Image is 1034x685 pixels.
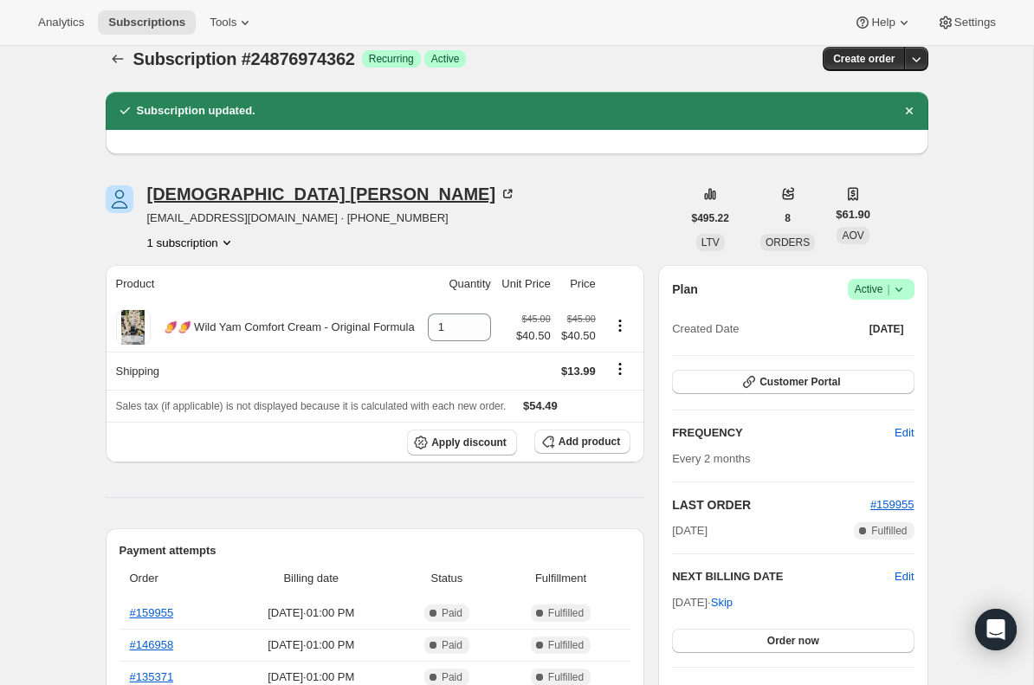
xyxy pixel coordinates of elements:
span: Fulfilled [871,524,907,538]
span: Analytics [38,16,84,29]
span: | [887,282,889,296]
span: Sales tax (if applicable) is not displayed because it is calculated with each new order. [116,400,507,412]
button: Skip [701,589,743,617]
div: [DEMOGRAPHIC_DATA] [PERSON_NAME] [147,185,517,203]
span: Fulfilled [548,670,584,684]
span: ORDERS [766,236,810,249]
span: Billing date [230,570,393,587]
button: Help [843,10,922,35]
button: $495.22 [682,206,740,230]
a: #146958 [130,638,174,651]
button: Settings [927,10,1006,35]
span: [EMAIL_ADDRESS][DOMAIN_NAME] · [PHONE_NUMBER] [147,210,517,227]
button: Analytics [28,10,94,35]
h2: FREQUENCY [672,424,895,442]
th: Order [120,559,225,598]
button: Dismiss notification [897,99,921,123]
span: $13.99 [561,365,596,378]
span: [DATE] · 01:00 PM [230,604,393,622]
span: 8 [785,211,791,225]
button: Edit [895,568,914,585]
button: Add product [534,430,630,454]
span: Active [431,52,460,66]
span: [DATE] [869,322,904,336]
span: Apply discount [431,436,507,449]
h2: Subscription updated. [137,102,255,120]
span: Create order [833,52,895,66]
button: Customer Portal [672,370,914,394]
button: Subscriptions [106,47,130,71]
button: [DATE] [859,317,914,341]
span: Settings [954,16,996,29]
a: #159955 [130,606,174,619]
button: Shipping actions [606,359,634,378]
span: Fulfilled [548,638,584,652]
div: 🍠🍠 Wild Yam Comfort Cream - Original Formula [151,319,415,336]
span: LTV [701,236,720,249]
span: Tools [210,16,236,29]
h2: Plan [672,281,698,298]
button: Order now [672,629,914,653]
span: Add product [559,435,620,449]
span: Status [403,570,491,587]
button: 8 [774,206,801,230]
span: Subscription #24876974362 [133,49,355,68]
button: Product actions [606,316,634,335]
button: Edit [884,419,924,447]
span: Customer Portal [759,375,840,389]
h2: LAST ORDER [672,496,870,514]
small: $45.00 [567,313,596,324]
button: Create order [823,47,905,71]
span: Order now [767,634,819,648]
button: Product actions [147,234,236,251]
span: $495.22 [692,211,729,225]
span: [DATE] · 01:00 PM [230,637,393,654]
h2: NEXT BILLING DATE [672,568,895,585]
span: Paid [442,638,462,652]
span: AOV [842,229,863,242]
span: Recurring [369,52,414,66]
span: $61.90 [836,206,870,223]
div: Open Intercom Messenger [975,609,1017,650]
span: Sunni Whobrey [106,185,133,213]
a: #135371 [130,670,174,683]
span: $54.49 [523,399,558,412]
th: Quantity [422,265,496,303]
h2: Payment attempts [120,542,631,559]
span: [DATE] · [672,596,733,609]
th: Product [106,265,423,303]
small: $45.00 [522,313,551,324]
th: Shipping [106,352,423,390]
span: Edit [895,424,914,442]
span: $40.50 [516,327,551,345]
span: [DATE] [672,522,708,540]
span: Help [871,16,895,29]
button: #159955 [870,496,914,514]
span: Created Date [672,320,739,338]
span: Active [855,281,908,298]
th: Unit Price [496,265,556,303]
a: #159955 [870,498,914,511]
span: Every 2 months [672,452,750,465]
span: Paid [442,670,462,684]
button: Subscriptions [98,10,196,35]
button: Tools [199,10,264,35]
span: $40.50 [561,327,596,345]
span: Fulfillment [501,570,620,587]
th: Price [556,265,601,303]
span: Skip [711,594,733,611]
span: Fulfilled [548,606,584,620]
span: Subscriptions [108,16,185,29]
span: Paid [442,606,462,620]
button: Apply discount [407,430,517,456]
